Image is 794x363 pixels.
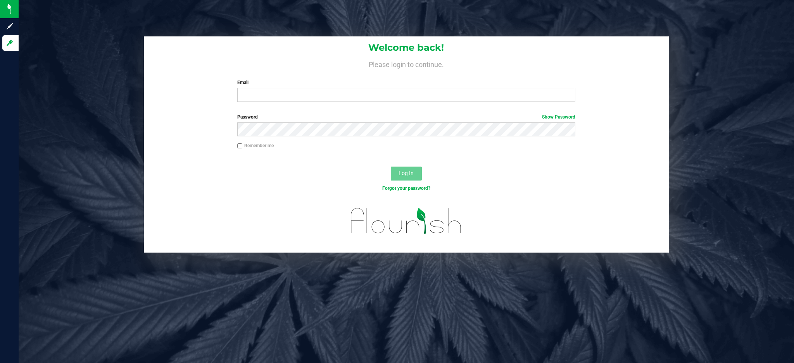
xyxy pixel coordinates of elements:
[144,43,668,53] h1: Welcome back!
[237,143,243,149] input: Remember me
[237,114,258,120] span: Password
[6,22,14,30] inline-svg: Sign up
[237,79,575,86] label: Email
[382,186,430,191] a: Forgot your password?
[542,114,575,120] a: Show Password
[399,170,414,176] span: Log In
[237,142,274,149] label: Remember me
[144,59,668,68] h4: Please login to continue.
[341,200,472,242] img: flourish_logo.svg
[391,167,422,181] button: Log In
[6,39,14,47] inline-svg: Log in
